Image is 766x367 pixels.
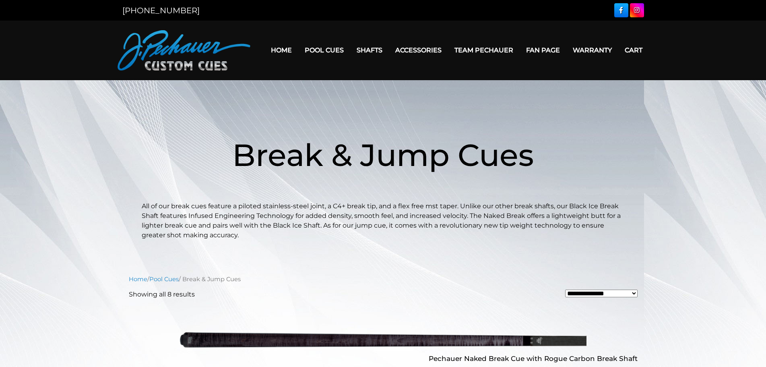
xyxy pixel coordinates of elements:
a: Pool Cues [149,276,179,283]
a: Home [264,40,298,60]
img: Pechauer Custom Cues [118,30,250,70]
select: Shop order [565,290,638,297]
a: Home [129,276,147,283]
a: Fan Page [520,40,566,60]
nav: Breadcrumb [129,275,638,284]
a: Pool Cues [298,40,350,60]
p: All of our break cues feature a piloted stainless-steel joint, a C4+ break tip, and a flex free m... [142,201,625,240]
a: Cart [618,40,649,60]
p: Showing all 8 results [129,290,195,299]
span: Break & Jump Cues [232,136,534,174]
a: [PHONE_NUMBER] [122,6,200,15]
a: Team Pechauer [448,40,520,60]
a: Accessories [389,40,448,60]
a: Shafts [350,40,389,60]
h2: Pechauer Naked Break Cue with Rogue Carbon Break Shaft [129,351,638,366]
a: Warranty [566,40,618,60]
